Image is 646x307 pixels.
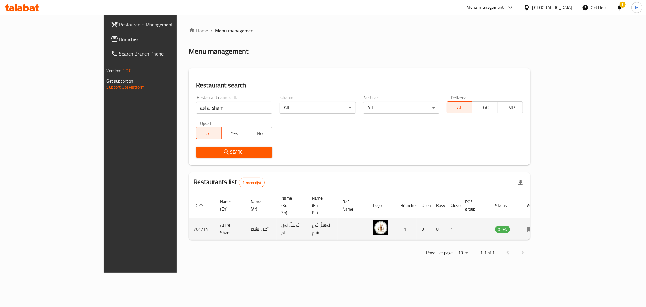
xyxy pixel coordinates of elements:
table: enhanced table [189,193,543,240]
span: Status [495,202,515,209]
th: Action [522,193,543,218]
span: No [250,129,270,138]
button: Yes [221,127,247,139]
a: Search Branch Phone [106,46,211,61]
span: TMP [500,103,521,112]
td: أصل الشام [246,218,277,240]
div: OPEN [495,226,510,233]
span: Restaurants Management [119,21,207,28]
td: 1 [396,218,417,240]
td: 1 [446,218,460,240]
span: Menu management [215,27,255,34]
h2: Restaurants list [194,177,265,187]
a: Branches [106,32,211,46]
span: Version: [107,67,121,75]
span: Branches [119,35,207,43]
button: No [247,127,273,139]
nav: breadcrumb [189,27,530,34]
span: Search [201,148,267,156]
span: Name (Ku-Ba) [312,194,330,216]
button: TGO [472,101,498,113]
span: POS group [465,198,483,213]
th: Closed [446,193,460,218]
td: ئەسڵ ئەل شام [307,218,338,240]
span: Ref. Name [343,198,361,213]
td: 0 [417,218,431,240]
p: Rows per page: [426,249,453,257]
span: Name (En) [220,198,239,213]
span: M [635,4,639,11]
td: ئەسڵ ئەل شام [277,218,307,240]
span: OPEN [495,226,510,233]
label: Upsell [200,121,211,125]
span: 1 record(s) [239,180,265,186]
h2: Menu management [189,46,248,56]
div: Export file [513,175,528,190]
span: All [199,129,219,138]
span: All [449,103,470,112]
input: Search for restaurant name or ID.. [196,102,272,114]
li: / [210,27,213,34]
label: Delivery [451,95,466,100]
button: All [196,127,222,139]
span: 1.0.0 [122,67,132,75]
span: Name (Ar) [251,198,269,213]
button: All [447,101,472,113]
span: Yes [224,129,245,138]
div: Total records count [239,178,265,187]
th: Logo [368,193,396,218]
div: All [363,102,439,114]
span: ID [194,202,205,209]
th: Busy [431,193,446,218]
img: Asl Al Sham [373,220,388,235]
div: Menu-management [467,4,504,11]
h2: Restaurant search [196,81,523,90]
a: Restaurants Management [106,17,211,32]
td: 0 [431,218,446,240]
th: Branches [396,193,417,218]
th: Open [417,193,431,218]
a: Support.OpsPlatform [107,83,145,91]
button: TMP [498,101,523,113]
span: Get support on: [107,77,134,85]
p: 1-1 of 1 [480,249,495,257]
span: Name (Ku-So) [281,194,300,216]
div: [GEOGRAPHIC_DATA] [532,4,572,11]
div: Rows per page: [456,248,470,258]
span: TGO [475,103,495,112]
div: All [280,102,356,114]
td: Asl Al Sham [215,218,246,240]
button: Search [196,147,272,158]
span: Search Branch Phone [119,50,207,57]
